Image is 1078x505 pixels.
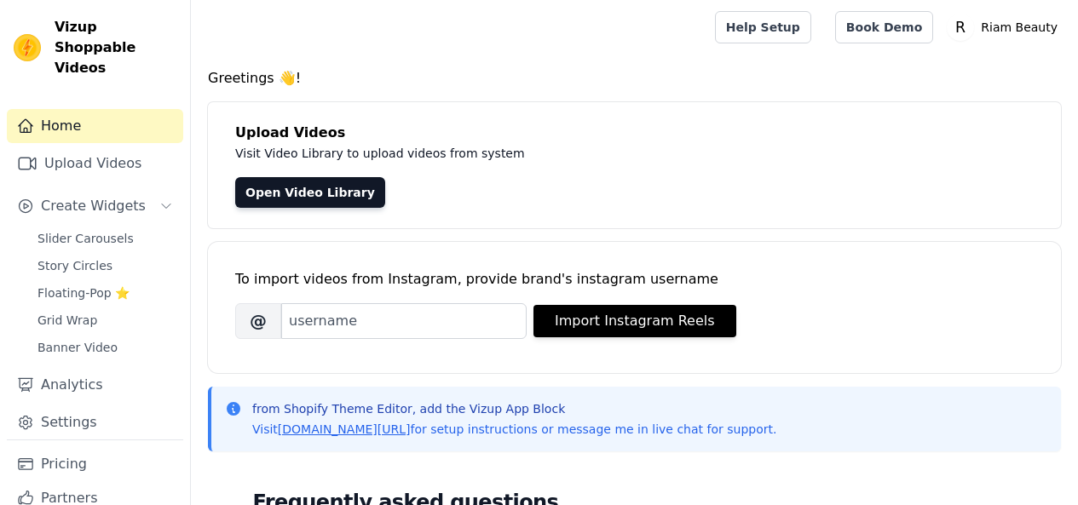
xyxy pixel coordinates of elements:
[7,447,183,481] a: Pricing
[27,281,183,305] a: Floating-Pop ⭐
[974,12,1064,43] p: Riam Beauty
[235,303,281,339] span: @
[37,257,112,274] span: Story Circles
[41,196,146,216] span: Create Widgets
[27,336,183,359] a: Banner Video
[7,368,183,402] a: Analytics
[252,400,776,417] p: from Shopify Theme Editor, add the Vizup App Block
[37,230,134,247] span: Slider Carousels
[252,421,776,438] p: Visit for setup instructions or message me in live chat for support.
[37,339,118,356] span: Banner Video
[235,269,1034,290] div: To import videos from Instagram, provide brand's instagram username
[278,422,411,436] a: [DOMAIN_NAME][URL]
[7,405,183,439] a: Settings
[14,34,41,61] img: Vizup
[235,143,999,164] p: Visit Video Library to upload videos from system
[947,12,1064,43] button: R Riam Beauty
[27,308,183,332] a: Grid Wrap
[7,146,183,181] a: Upload Videos
[37,284,130,301] span: Floating-Pop ⭐
[835,11,933,43] a: Book Demo
[27,254,183,278] a: Story Circles
[27,227,183,250] a: Slider Carousels
[7,189,183,223] button: Create Widgets
[208,68,1061,89] h4: Greetings 👋!
[715,11,811,43] a: Help Setup
[955,19,966,36] text: R
[281,303,527,339] input: username
[235,177,385,208] a: Open Video Library
[55,17,176,78] span: Vizup Shoppable Videos
[37,312,97,329] span: Grid Wrap
[235,123,1034,143] h4: Upload Videos
[533,305,736,337] button: Import Instagram Reels
[7,109,183,143] a: Home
